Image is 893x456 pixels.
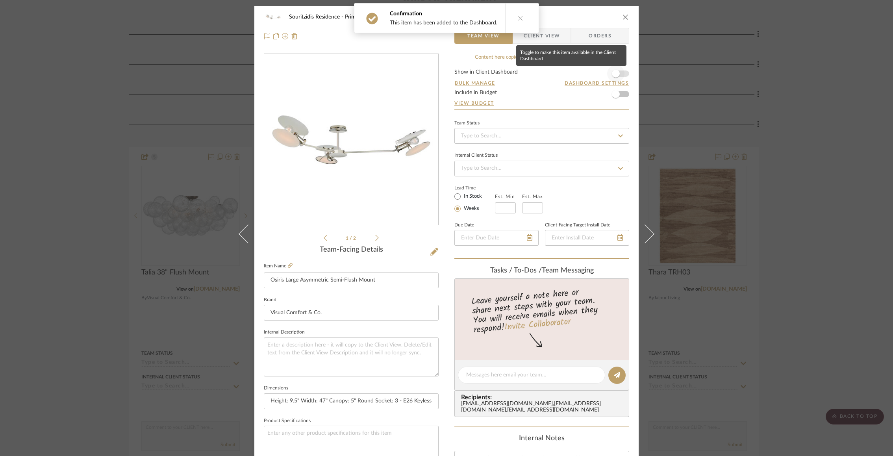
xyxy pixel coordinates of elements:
[454,284,630,337] div: Leave yourself a note here or share next steps with your team. You will receive emails when they ...
[264,246,439,254] div: Team-Facing Details
[545,223,610,227] label: Client-Facing Target Install Date
[266,54,437,225] img: ec7f515e-9ca6-43f1-a78d-da1889e60ce2_436x436.jpg
[291,33,298,39] img: Remove from project
[454,267,629,275] div: team Messaging
[264,305,439,321] input: Enter Brand
[454,100,629,106] a: View Budget
[390,10,497,18] div: Confirmation
[345,14,393,20] span: Primary Bedroom
[289,14,345,20] span: Souritzidis Residence
[264,386,288,390] label: Dimensions
[622,13,629,20] button: close
[390,19,497,26] div: This item has been added to the Dashboard.
[454,54,629,61] div: Content here copies to Client View - confirm visibility there.
[461,394,626,401] span: Recipients:
[264,263,293,269] label: Item Name
[454,154,498,158] div: Internal Client Status
[564,80,629,87] button: Dashboard Settings
[504,315,571,335] a: Invite Collaborator
[461,401,626,413] div: [EMAIL_ADDRESS][DOMAIN_NAME] , [EMAIL_ADDRESS][DOMAIN_NAME] , [EMAIL_ADDRESS][DOMAIN_NAME]
[454,121,480,125] div: Team Status
[346,236,350,241] span: 1
[495,194,515,199] label: Est. Min
[462,193,482,200] label: In Stock
[454,161,629,176] input: Type to Search…
[580,28,620,44] span: Orders
[454,184,495,191] label: Lead Time
[264,54,438,225] div: 0
[264,298,276,302] label: Brand
[454,128,629,144] input: Type to Search…
[522,194,543,199] label: Est. Max
[350,236,353,241] span: /
[264,419,311,423] label: Product Specifications
[524,28,560,44] span: Client View
[545,230,629,246] input: Enter Install Date
[264,272,439,288] input: Enter Item Name
[454,434,629,443] div: Internal Notes
[264,393,439,409] input: Enter the dimensions of this item
[454,223,474,227] label: Due Date
[454,230,539,246] input: Enter Due Date
[490,267,542,274] span: Tasks / To-Dos /
[454,191,495,213] mat-radio-group: Select item type
[462,205,479,212] label: Weeks
[264,330,305,334] label: Internal Description
[454,80,496,87] button: Bulk Manage
[264,9,283,25] img: ec7f515e-9ca6-43f1-a78d-da1889e60ce2_48x40.jpg
[353,236,357,241] span: 2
